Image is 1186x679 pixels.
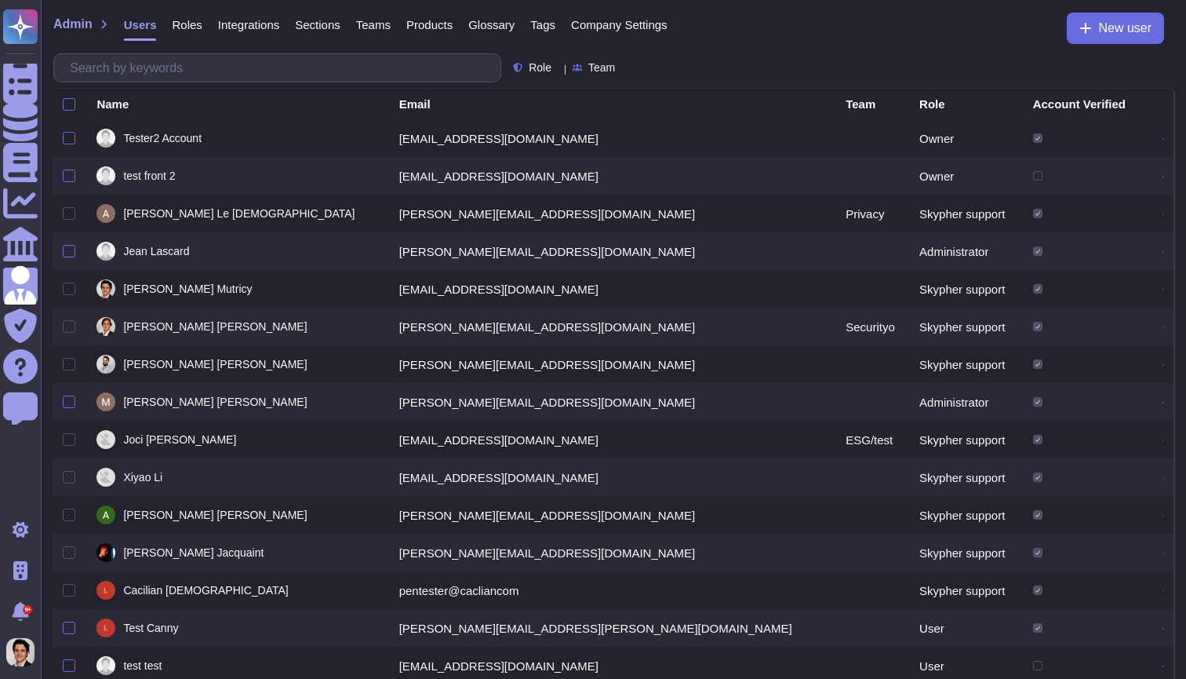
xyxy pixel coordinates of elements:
td: Skypher support [910,534,1024,571]
button: New user [1067,13,1164,44]
span: Glossary [468,19,515,31]
span: Admin [53,18,93,31]
span: Test Canny [123,622,178,633]
td: [PERSON_NAME][EMAIL_ADDRESS][DOMAIN_NAME] [390,232,837,270]
img: user [96,543,115,562]
td: pentester@cacliancom [390,571,837,609]
td: Skypher support [910,571,1024,609]
td: Securityo [836,308,910,345]
img: user [96,204,115,223]
td: Administrator [910,383,1024,421]
td: [EMAIL_ADDRESS][DOMAIN_NAME] [390,157,837,195]
span: Products [406,19,453,31]
td: Skypher support [910,345,1024,383]
span: test front 2 [123,170,175,181]
span: [PERSON_NAME] [PERSON_NAME] [123,396,307,407]
span: [PERSON_NAME] [PERSON_NAME] [123,509,307,520]
img: user [96,430,115,449]
span: New user [1098,22,1151,35]
img: user [96,242,115,261]
td: [EMAIL_ADDRESS][DOMAIN_NAME] [390,458,837,496]
span: Company Settings [571,19,668,31]
span: [PERSON_NAME] Le [DEMOGRAPHIC_DATA] [123,208,355,219]
td: Owner [910,119,1024,157]
img: user [96,355,115,374]
span: Tester2 Account [123,133,202,144]
span: test test [123,660,162,671]
span: Team [588,62,615,73]
td: [PERSON_NAME][EMAIL_ADDRESS][DOMAIN_NAME] [390,308,837,345]
span: [PERSON_NAME] [PERSON_NAME] [123,321,307,332]
span: Roles [172,19,202,31]
td: [EMAIL_ADDRESS][DOMAIN_NAME] [390,421,837,458]
span: Role [529,62,551,73]
td: [EMAIL_ADDRESS][DOMAIN_NAME] [390,270,837,308]
span: Cacilian [DEMOGRAPHIC_DATA] [123,585,288,596]
img: user [96,166,115,185]
span: Xiyao Li [123,472,162,483]
img: user [6,638,35,666]
img: user [96,392,115,411]
td: User [910,609,1024,647]
span: Users [124,19,157,31]
span: [PERSON_NAME] [PERSON_NAME] [123,359,307,370]
td: Skypher support [910,270,1024,308]
img: user [96,468,115,487]
td: Skypher support [910,308,1024,345]
td: Skypher support [910,195,1024,232]
td: Privacy [836,195,910,232]
span: Joci [PERSON_NAME] [123,434,236,445]
td: [EMAIL_ADDRESS][DOMAIN_NAME] [390,119,837,157]
td: Administrator [910,232,1024,270]
span: Sections [295,19,340,31]
button: user [3,635,45,670]
img: user [96,619,115,637]
td: [PERSON_NAME][EMAIL_ADDRESS][PERSON_NAME][DOMAIN_NAME] [390,609,837,647]
img: user [96,129,115,148]
td: Skypher support [910,496,1024,534]
img: user [96,317,115,336]
td: [PERSON_NAME][EMAIL_ADDRESS][DOMAIN_NAME] [390,383,837,421]
img: user [96,581,115,600]
td: ESG/test [836,421,910,458]
td: Skypher support [910,458,1024,496]
img: user [96,506,115,524]
td: [PERSON_NAME][EMAIL_ADDRESS][DOMAIN_NAME] [390,345,837,383]
td: Skypher support [910,421,1024,458]
td: [PERSON_NAME][EMAIL_ADDRESS][DOMAIN_NAME] [390,534,837,571]
span: [PERSON_NAME] Mutricy [123,283,252,294]
span: Teams [356,19,391,31]
span: Tags [530,19,555,31]
span: Integrations [218,19,279,31]
div: 9+ [23,605,32,615]
img: user [96,279,115,298]
td: [PERSON_NAME][EMAIL_ADDRESS][DOMAIN_NAME] [390,496,837,534]
img: user [96,656,115,675]
input: Search by keywords [62,54,500,82]
td: [PERSON_NAME][EMAIL_ADDRESS][DOMAIN_NAME] [390,195,837,232]
span: [PERSON_NAME] Jacquaint [123,547,264,558]
td: Owner [910,157,1024,195]
span: Jean Lascard [123,246,189,257]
